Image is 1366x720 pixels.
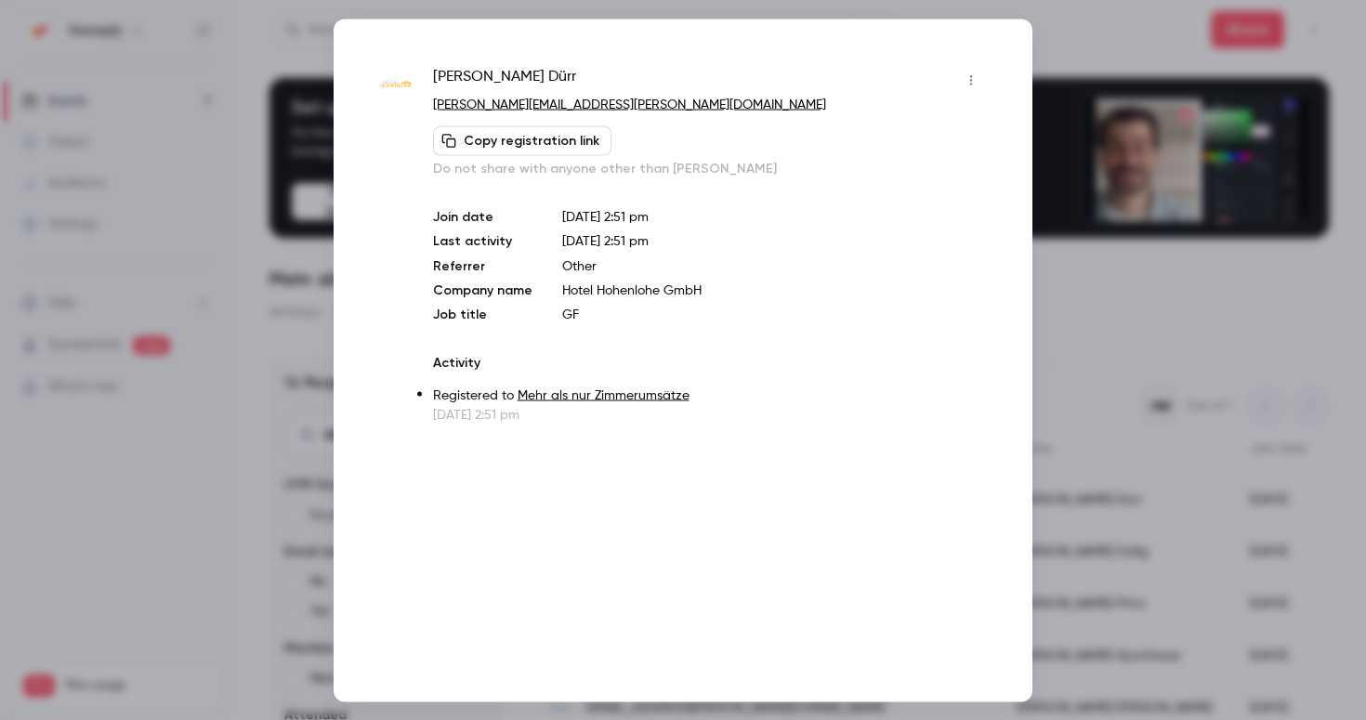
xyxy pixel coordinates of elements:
[380,78,414,89] img: hotel-hohenlohe.de
[433,353,986,372] p: Activity
[562,256,986,275] p: Other
[433,159,986,177] p: Do not share with anyone other than [PERSON_NAME]
[562,207,986,226] p: [DATE] 2:51 pm
[433,256,532,275] p: Referrer
[433,125,611,155] button: Copy registration link
[433,405,986,424] p: [DATE] 2:51 pm
[433,281,532,299] p: Company name
[518,388,690,401] a: Mehr als nur Zimmerumsätze
[562,234,649,247] span: [DATE] 2:51 pm
[433,231,532,251] p: Last activity
[433,207,532,226] p: Join date
[433,98,826,111] a: [PERSON_NAME][EMAIL_ADDRESS][PERSON_NAME][DOMAIN_NAME]
[433,305,532,323] p: Job title
[562,305,986,323] p: GF
[433,65,576,95] span: [PERSON_NAME] Dürr
[562,281,986,299] p: Hotel Hohenlohe GmbH
[433,386,986,405] p: Registered to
